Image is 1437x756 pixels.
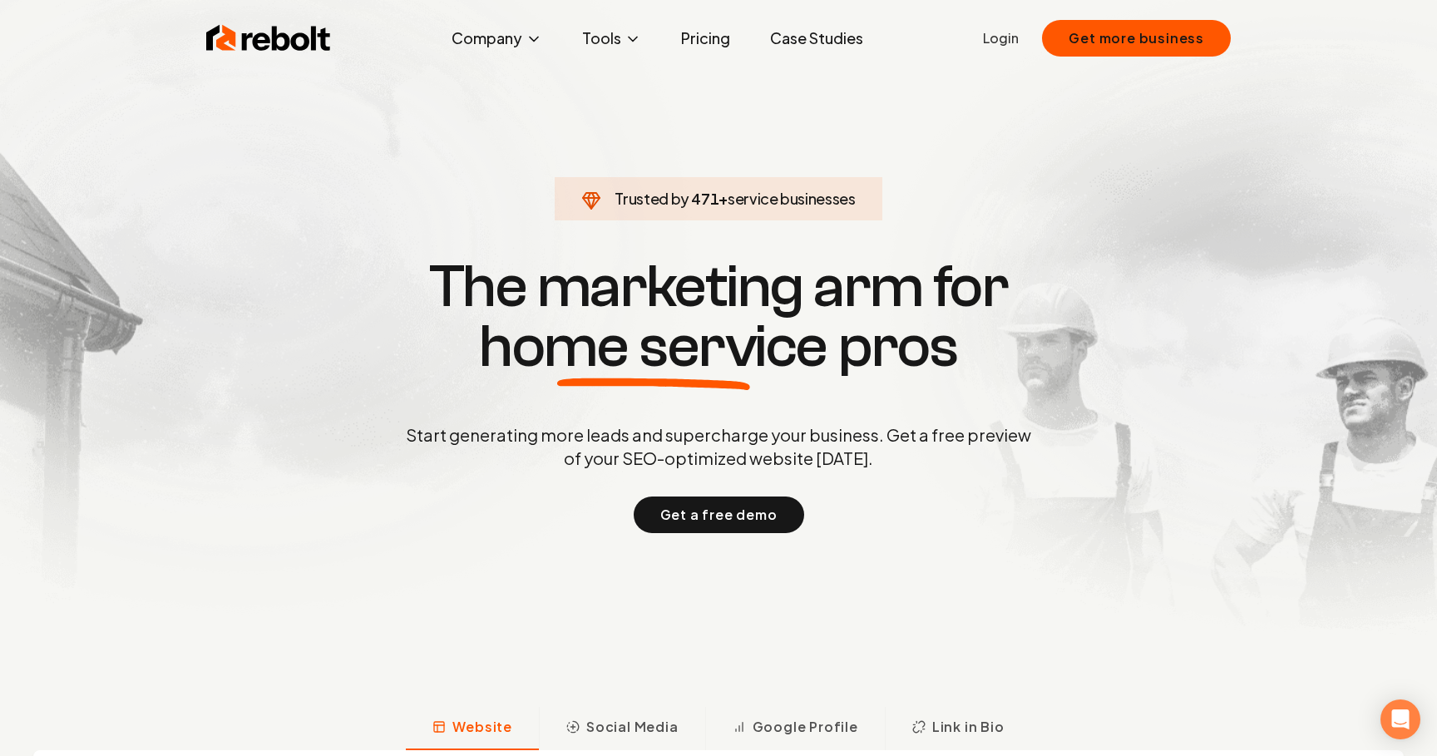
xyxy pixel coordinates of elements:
[885,707,1031,750] button: Link in Bio
[402,423,1035,470] p: Start generating more leads and supercharge your business. Get a free preview of your SEO-optimiz...
[586,717,679,737] span: Social Media
[452,717,512,737] span: Website
[569,22,654,55] button: Tools
[705,707,885,750] button: Google Profile
[319,257,1118,377] h1: The marketing arm for pros
[668,22,743,55] a: Pricing
[615,189,689,208] span: Trusted by
[691,187,718,210] span: 471
[1042,20,1231,57] button: Get more business
[757,22,877,55] a: Case Studies
[479,317,827,377] span: home service
[634,497,804,533] button: Get a free demo
[983,28,1019,48] a: Login
[932,717,1005,737] span: Link in Bio
[728,189,856,208] span: service businesses
[718,189,728,208] span: +
[406,707,539,750] button: Website
[539,707,705,750] button: Social Media
[206,22,331,55] img: Rebolt Logo
[753,717,858,737] span: Google Profile
[1380,699,1420,739] div: Open Intercom Messenger
[438,22,556,55] button: Company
